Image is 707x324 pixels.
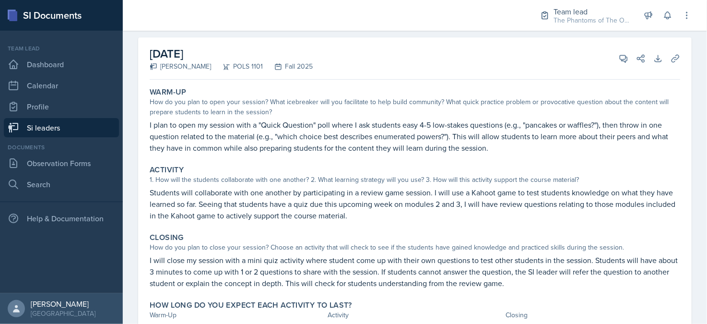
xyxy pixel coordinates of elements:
[4,154,119,173] a: Observation Forms
[554,6,630,17] div: Team lead
[150,97,680,117] div: How do you plan to open your session? What icebreaker will you facilitate to help build community...
[4,55,119,74] a: Dashboard
[150,165,184,175] label: Activity
[4,97,119,116] a: Profile
[4,143,119,152] div: Documents
[554,15,630,25] div: The Phantoms of The Opera / Fall 2025
[150,87,187,97] label: Warm-Up
[31,299,95,309] div: [PERSON_NAME]
[4,44,119,53] div: Team lead
[150,242,680,252] div: How do you plan to close your session? Choose an activity that will check to see if the students ...
[150,254,680,289] p: I will close my session with a mini quiz activity where student come up with their own questions ...
[31,309,95,318] div: [GEOGRAPHIC_DATA]
[150,233,184,242] label: Closing
[150,175,680,185] div: 1. How will the students collaborate with one another? 2. What learning strategy will you use? 3....
[506,310,680,320] div: Closing
[150,61,211,72] div: [PERSON_NAME]
[150,45,313,62] h2: [DATE]
[4,76,119,95] a: Calendar
[328,310,502,320] div: Activity
[4,118,119,137] a: Si leaders
[150,187,680,221] p: Students will collaborate with one another by participating in a review game session. I will use ...
[150,119,680,154] p: I plan to open my session with a "Quick Question" poll where I ask students easy 4-5 low-stakes q...
[263,61,313,72] div: Fall 2025
[150,310,324,320] div: Warm-Up
[211,61,263,72] div: POLS 1101
[4,209,119,228] div: Help & Documentation
[4,175,119,194] a: Search
[150,300,352,310] label: How long do you expect each activity to last?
